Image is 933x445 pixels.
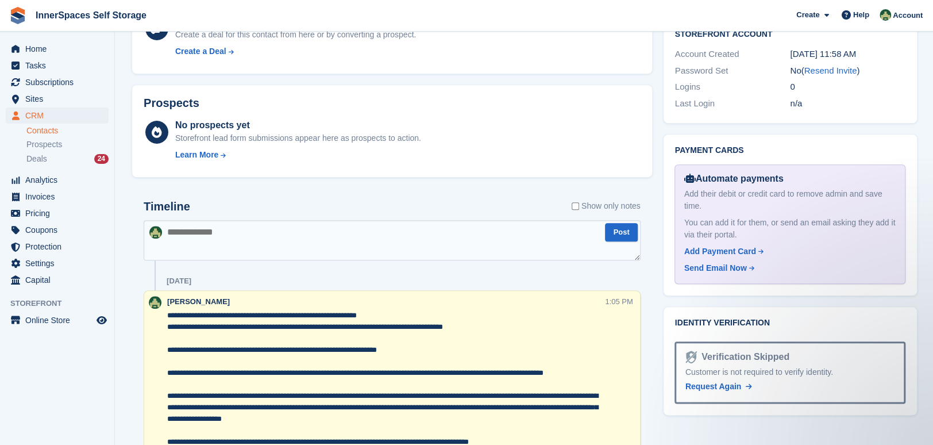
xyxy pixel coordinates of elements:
span: CRM [25,108,94,124]
span: Online Store [25,312,94,328]
div: Password Set [675,64,791,78]
a: Prospects [26,139,109,151]
a: menu [6,108,109,124]
a: menu [6,57,109,74]
span: Settings [25,255,94,271]
span: Subscriptions [25,74,94,90]
a: Preview store [95,313,109,327]
span: Storefront [10,298,114,309]
input: Show only notes [572,200,579,212]
div: Add their debit or credit card to remove admin and save time. [684,188,896,212]
span: Tasks [25,57,94,74]
div: Customer is not required to verify identity. [685,366,895,378]
a: menu [6,239,109,255]
div: Verification Skipped [697,350,789,364]
div: 24 [94,154,109,164]
span: Capital [25,272,94,288]
div: n/a [790,97,905,110]
span: Help [853,9,869,21]
span: Account [893,10,923,21]
div: [DATE] 11:58 AM [790,48,905,61]
div: Logins [675,80,791,94]
img: Paula Amey [880,9,891,21]
button: Post [605,223,637,242]
a: menu [6,91,109,107]
a: menu [6,189,109,205]
a: Request Again [685,381,752,393]
label: Show only notes [572,200,641,212]
h2: Identity verification [675,319,905,328]
a: menu [6,272,109,288]
a: menu [6,255,109,271]
div: No prospects yet [175,118,421,132]
span: Request Again [685,382,742,391]
div: You can add it for them, or send an email asking they add it via their portal. [684,217,896,241]
a: menu [6,222,109,238]
div: Create a Deal [175,45,226,57]
span: Pricing [25,205,94,221]
a: InnerSpaces Self Storage [31,6,151,25]
div: 0 [790,80,905,94]
a: Contacts [26,125,109,136]
div: No [790,64,905,78]
h2: Timeline [144,200,190,213]
a: Resend Invite [804,66,857,75]
a: menu [6,205,109,221]
img: Identity Verification Ready [685,351,697,363]
div: Automate payments [684,172,896,186]
div: Storefront lead form submissions appear here as prospects to action. [175,132,421,144]
img: Paula Amey [149,296,161,309]
h2: Payment cards [675,146,905,155]
img: Paula Amey [149,226,162,239]
div: [DATE] [167,277,191,286]
a: Learn More [175,149,421,161]
a: menu [6,312,109,328]
div: Last Login [675,97,791,110]
span: Deals [26,154,47,164]
span: Sites [25,91,94,107]
h2: Storefront Account [675,28,905,39]
a: menu [6,172,109,188]
span: Coupons [25,222,94,238]
div: Create a deal for this contact from here or by converting a prospect. [175,29,416,41]
a: menu [6,41,109,57]
a: Deals 24 [26,153,109,165]
div: Send Email Now [684,262,747,274]
div: Learn More [175,149,218,161]
span: Create [796,9,819,21]
span: Home [25,41,94,57]
a: Add Payment Card [684,245,891,258]
a: menu [6,74,109,90]
span: ( ) [801,66,859,75]
span: Prospects [26,139,62,150]
span: Protection [25,239,94,255]
a: Create a Deal [175,45,416,57]
img: stora-icon-8386f47178a22dfd0bd8f6a31ec36ba5ce8667c1dd55bd0f319d3a0aa187defe.svg [9,7,26,24]
h2: Prospects [144,97,199,110]
span: Invoices [25,189,94,205]
div: Add Payment Card [684,245,756,258]
span: Analytics [25,172,94,188]
div: 1:05 PM [605,296,633,307]
div: Account Created [675,48,791,61]
span: [PERSON_NAME] [167,297,230,306]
